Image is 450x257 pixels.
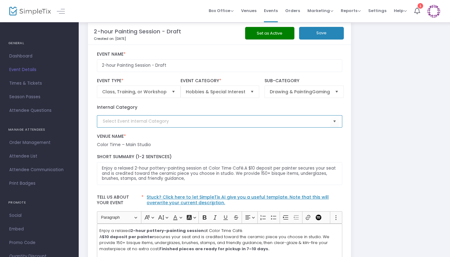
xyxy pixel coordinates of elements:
label: Venue Name [97,134,342,139]
h4: GENERAL [8,37,70,49]
label: Event Name [97,52,342,57]
span: Venues [241,3,256,19]
button: Select [169,86,178,98]
label: Tell us about your event [94,191,345,211]
span: Season Passes [9,93,69,101]
span: Event Details [9,66,69,74]
span: Embed [9,225,69,233]
input: Select Event Internal Category [103,118,330,124]
input: Enter Event Name [97,59,342,72]
span: Short Summary (1-2 Sentences) [97,154,172,160]
strong: 2-hour pottery-painting session [131,228,204,234]
label: Sub-Category [265,78,344,84]
strong: $10 deposit per painter [102,234,154,240]
span: Box Office [209,8,234,14]
p: Created on: [DATE] [94,36,261,41]
div: 1 [418,3,423,9]
span: Class, Training, or Workshop [102,89,167,95]
span: Attendee List [9,152,69,160]
label: Event Category [181,78,259,84]
span: Marketing [307,8,333,14]
button: Save [299,27,344,40]
button: Set as Active [245,27,294,40]
span: Drawing & PaintingGaming [270,89,330,95]
label: Internal Category [97,104,137,111]
div: Editor toolbar [97,211,342,224]
span: Settings [368,3,386,19]
span: Social [9,212,69,220]
button: Select [332,86,341,98]
span: Promo Code [9,239,69,247]
div: Color Time – Main Studio [97,141,342,148]
span: Times & Tickets [9,79,69,87]
h4: PROMOTE [8,196,70,209]
m-panel-title: 2-hour Painting Session - Draft [94,27,181,36]
button: Select [248,86,256,98]
span: Events [264,3,278,19]
span: Dashboard [9,52,69,60]
h4: MANAGE ATTENDEES [8,124,70,136]
label: Event Type [97,78,181,84]
span: secures your seat and is credited toward the ceramic piece you choose in studio. We provide 150+ ... [99,234,329,252]
button: Select [330,115,339,128]
span: Order Management [9,139,69,147]
span: Hobbies & Special Interest [186,89,245,95]
span: Attendee Questions [9,107,69,115]
span: Print Badges [9,179,69,187]
span: at Color Time Café. [204,228,243,234]
span: Orders [285,3,300,19]
span: Help [394,8,407,14]
span: Reports [341,8,361,14]
span: Enjoy a relaxed [99,228,131,234]
span: A [99,234,102,240]
button: Paragraph [98,213,140,222]
span: Attendee Communication [9,166,69,174]
strong: Finished pieces are ready for pickup in 7–10 days. [159,246,269,252]
span: Paragraph [101,214,133,221]
a: Stuck? Click here to let SimpleTix AI give you a useful template. Note that this will overwrite y... [147,194,329,206]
